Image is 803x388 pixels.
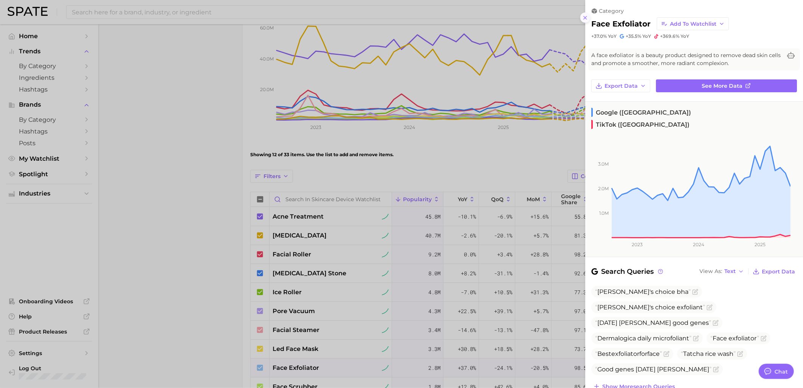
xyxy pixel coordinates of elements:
tspan: 2024 [693,242,704,247]
span: YoY [608,33,617,39]
span: +37.0% [591,33,607,39]
span: Export Data [762,268,795,275]
a: See more data [656,79,797,92]
button: Flag as miscategorized or irrelevant [707,304,713,310]
button: Flag as miscategorized or irrelevant [761,335,767,341]
span: Export Data [605,83,638,89]
span: exfoliator [729,335,757,342]
button: Flag as miscategorized or irrelevant [737,351,743,357]
span: [DATE] [PERSON_NAME] good genes [595,319,711,326]
span: View As [699,269,722,273]
span: Search Queries [591,266,664,277]
span: See more data [702,83,743,89]
button: Flag as miscategorized or irrelevant [692,289,698,295]
h2: face exfoliator [591,19,651,28]
span: YoY [642,33,651,39]
button: View AsText [698,267,746,276]
span: YoY [681,33,689,39]
span: Good genes [DATE] [PERSON_NAME] [595,366,712,373]
button: Export Data [591,79,650,92]
tspan: 2025 [755,242,766,247]
span: +35.5% [626,33,641,39]
span: face [647,350,660,357]
button: Flag as miscategorized or irrelevant [713,366,719,372]
span: Google ([GEOGRAPHIC_DATA]) [591,108,691,117]
button: Flag as miscategorized or irrelevant [663,351,670,357]
span: Add to Watchlist [670,21,716,27]
span: Best for [595,350,662,357]
span: Text [724,269,736,273]
span: Face [713,335,727,342]
button: Export Data [751,266,797,277]
button: Flag as miscategorized or irrelevant [693,335,699,341]
span: TikTok ([GEOGRAPHIC_DATA]) [591,120,690,129]
button: Flag as miscategorized or irrelevant [713,320,719,326]
span: exfoliator [611,350,639,357]
span: category [599,8,624,14]
span: [PERSON_NAME]'s choice bha [595,288,691,295]
button: Add to Watchlist [657,17,729,30]
span: +369.6% [660,33,679,39]
span: A face exfoliator is a beauty product designed to remove dead skin cells and promote a smoother, ... [591,51,782,67]
span: [PERSON_NAME]'s choice exfoliant [595,304,705,311]
tspan: 2023 [632,242,643,247]
span: Tatcha rice wash [681,350,736,357]
span: Dermalogica daily microfoliant [595,335,691,342]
